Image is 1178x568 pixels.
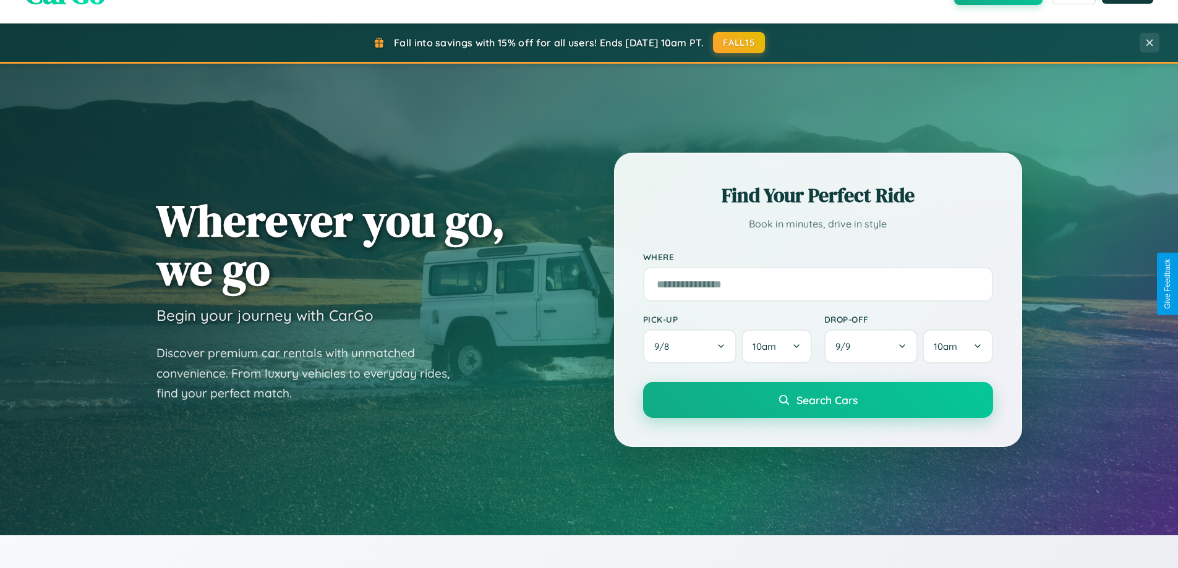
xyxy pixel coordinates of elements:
button: 10am [741,329,811,363]
label: Pick-up [643,314,812,324]
button: Search Cars [643,382,993,418]
span: 9 / 8 [654,341,675,352]
h1: Wherever you go, we go [156,196,505,294]
p: Book in minutes, drive in style [643,215,993,233]
label: Where [643,252,993,262]
button: FALL15 [713,32,765,53]
p: Discover premium car rentals with unmatched convenience. From luxury vehicles to everyday rides, ... [156,343,466,404]
h3: Begin your journey with CarGo [156,306,373,324]
span: 9 / 9 [835,341,856,352]
span: 10am [753,341,776,352]
button: 9/9 [824,329,918,363]
h2: Find Your Perfect Ride [643,182,993,209]
span: Fall into savings with 15% off for all users! Ends [DATE] 10am PT. [394,36,704,49]
label: Drop-off [824,314,993,324]
span: Search Cars [796,393,858,407]
button: 10am [923,329,992,363]
button: 9/8 [643,329,737,363]
span: 10am [934,341,957,352]
div: Give Feedback [1163,259,1172,309]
